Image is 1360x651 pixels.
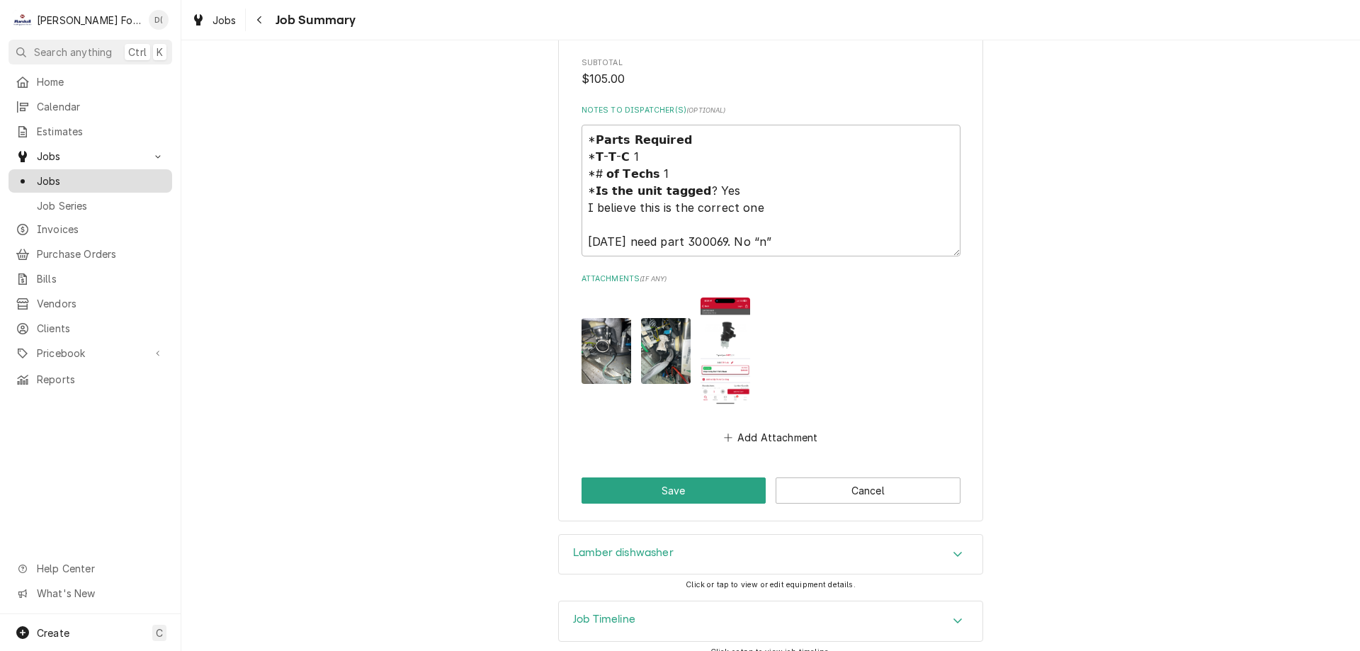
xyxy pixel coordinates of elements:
span: Help Center [37,561,164,576]
button: Accordion Details Expand Trigger [559,535,982,574]
span: Estimates [37,124,165,139]
span: Clients [37,321,165,336]
h3: Job Timeline [573,613,635,626]
a: Home [8,70,172,94]
span: Vendors [37,296,165,311]
span: ( optional ) [686,106,726,114]
button: Accordion Details Expand Trigger [559,601,982,641]
div: Button Group [582,477,960,504]
div: Attachments [582,273,960,448]
div: Derek Testa (81)'s Avatar [149,10,169,30]
span: Search anything [34,45,112,60]
a: Reports [8,368,172,391]
span: Pricebook [37,346,144,361]
div: M [13,10,33,30]
a: Vendors [8,292,172,315]
div: Marshall Food Equipment Service's Avatar [13,10,33,30]
a: Go to Pricebook [8,341,172,365]
span: $105.00 [582,72,625,86]
span: Subtotal [582,57,960,69]
label: Notes to Dispatcher(s) [582,105,960,116]
span: Jobs [37,174,165,188]
span: Bills [37,271,165,286]
a: Job Series [8,194,172,217]
a: Jobs [8,169,172,193]
span: Click or tap to view or edit equipment details. [686,580,856,589]
button: Cancel [776,477,960,504]
a: Invoices [8,217,172,241]
span: Job Summary [271,11,356,30]
span: Ctrl [128,45,147,60]
span: C [156,625,163,640]
a: Clients [8,317,172,340]
a: Estimates [8,120,172,143]
span: K [157,45,163,60]
div: Subtotal [582,57,960,88]
span: Purchase Orders [37,247,165,261]
button: Navigate back [249,9,271,31]
a: Calendar [8,95,172,118]
button: Save [582,477,766,504]
a: Go to Help Center [8,557,172,580]
span: Reports [37,372,165,387]
div: Button Group Row [582,477,960,504]
span: Home [37,74,165,89]
img: DfTK26p5T3igNmcbbyIy [701,298,750,405]
button: Add Attachment [721,428,820,448]
h3: Lamber dishwasher [573,546,674,560]
a: Bills [8,267,172,290]
span: Calendar [37,99,165,114]
span: ( if any ) [640,275,667,283]
a: Go to Jobs [8,145,172,168]
a: Go to What's New [8,582,172,605]
span: What's New [37,586,164,601]
div: Accordion Header [559,535,982,574]
span: Subtotal [582,71,960,88]
textarea: *𝗣𝗮𝗿𝘁𝘀 𝗥𝗲𝗾𝘂𝗶𝗿𝗲𝗱 *𝗧-𝗧-𝗖 1 *# 𝗼𝗳 𝗧𝗲𝗰𝗵𝘀 1 *𝗜𝘀 𝘁𝗵𝗲 𝘂𝗻𝗶𝘁 𝘁𝗮𝗴𝗴𝗲𝗱? Yes I believe this is the correct one... [582,125,960,256]
span: Job Series [37,198,165,213]
div: Job Timeline [558,601,983,642]
img: gbQesT2ZTvCtuOhOvdGA [641,318,691,384]
span: Create [37,627,69,639]
label: Attachments [582,273,960,285]
div: [PERSON_NAME] Food Equipment Service [37,13,141,28]
div: Accordion Header [559,601,982,641]
div: Lamber dishwasher [558,534,983,575]
img: 4f2TmhE7TEWI2tZdM14B [582,318,631,384]
span: Invoices [37,222,165,237]
a: Jobs [186,9,242,32]
a: Purchase Orders [8,242,172,266]
div: Notes to Dispatcher(s) [582,105,960,256]
button: Search anythingCtrlK [8,40,172,64]
span: Jobs [37,149,144,164]
span: Jobs [212,13,237,28]
div: D( [149,10,169,30]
